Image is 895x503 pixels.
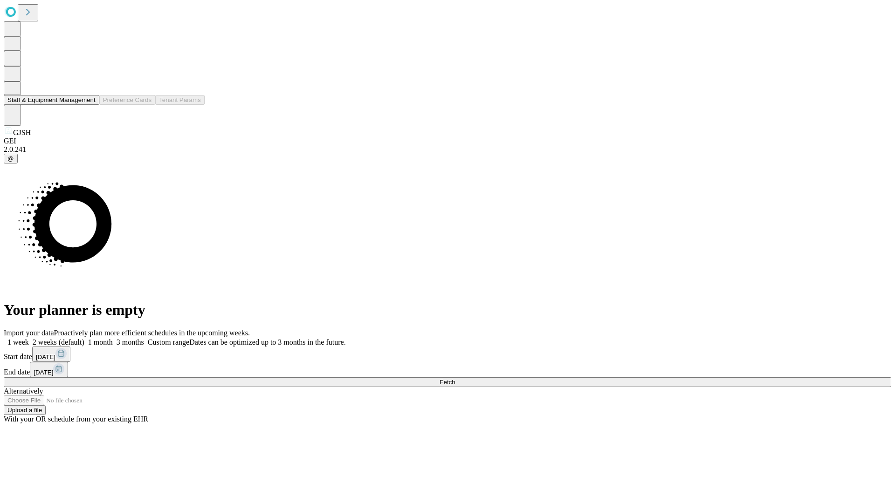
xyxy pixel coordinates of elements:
span: Dates can be optimized up to 3 months in the future. [189,338,345,346]
span: Import your data [4,329,54,337]
h1: Your planner is empty [4,301,891,319]
div: End date [4,362,891,377]
span: 3 months [117,338,144,346]
div: Start date [4,347,891,362]
span: 2 weeks (default) [33,338,84,346]
span: [DATE] [36,353,55,360]
button: [DATE] [30,362,68,377]
button: Tenant Params [155,95,205,105]
div: GEI [4,137,891,145]
span: Alternatively [4,387,43,395]
span: @ [7,155,14,162]
button: Upload a file [4,405,46,415]
div: 2.0.241 [4,145,891,154]
span: Custom range [148,338,189,346]
span: [DATE] [34,369,53,376]
button: [DATE] [32,347,70,362]
button: Fetch [4,377,891,387]
button: @ [4,154,18,163]
button: Staff & Equipment Management [4,95,99,105]
span: Proactively plan more efficient schedules in the upcoming weeks. [54,329,250,337]
span: GJSH [13,129,31,136]
span: 1 month [88,338,113,346]
span: 1 week [7,338,29,346]
span: Fetch [440,379,455,386]
button: Preference Cards [99,95,155,105]
span: With your OR schedule from your existing EHR [4,415,148,423]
